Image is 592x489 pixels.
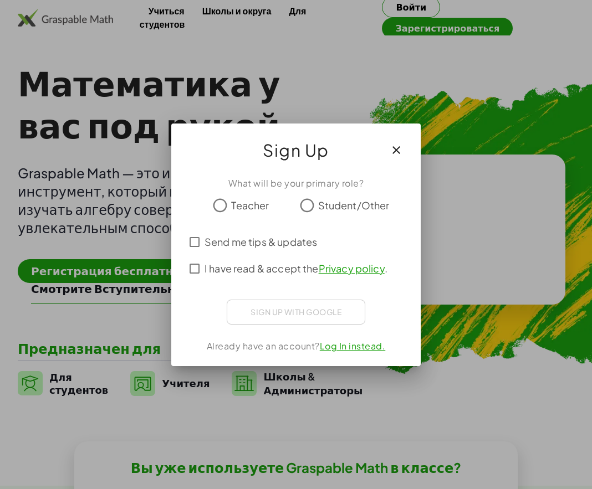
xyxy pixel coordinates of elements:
span: Sign Up [263,137,329,163]
div: Already have an account? [185,339,407,353]
span: Send me tips & updates [205,234,317,249]
a: Privacy policy [319,262,385,275]
div: What will be your primary role? [185,177,407,190]
span: Teacher [231,198,269,213]
span: I have read & accept the . [205,261,387,276]
span: Student/Other [318,198,390,213]
a: Log In instead. [320,340,386,352]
